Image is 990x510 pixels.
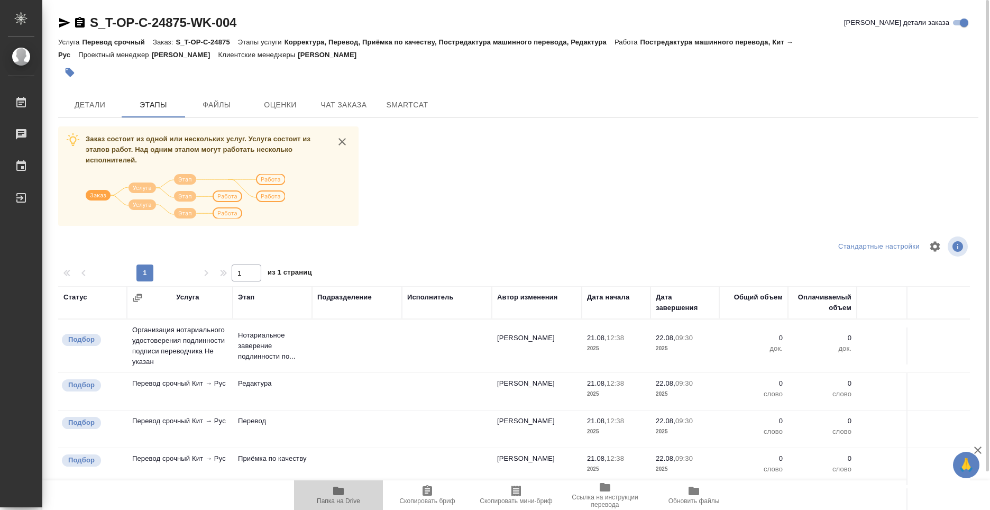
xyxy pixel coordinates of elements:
[607,417,624,425] p: 12:38
[480,497,552,505] span: Скопировать мини-бриф
[294,480,383,510] button: Папка на Drive
[128,98,179,112] span: Этапы
[587,389,645,399] p: 2025
[953,452,979,478] button: 🙏
[948,236,970,257] span: Посмотреть информацию
[656,464,714,475] p: 2025
[675,379,693,387] p: 09:30
[656,334,675,342] p: 22.08,
[656,292,714,313] div: Дата завершения
[734,292,783,303] div: Общий объем
[127,320,233,372] td: Организация нотариального удостоверения подлинности подписи переводчика Не указан
[615,38,640,46] p: Работа
[793,416,851,426] p: 0
[587,292,629,303] div: Дата начала
[63,292,87,303] div: Статус
[607,454,624,462] p: 12:38
[152,51,218,59] p: [PERSON_NAME]
[238,378,307,389] p: Редактура
[58,38,82,46] p: Услуга
[127,411,233,448] td: Перевод срочный Кит → Рус
[153,38,176,46] p: Заказ:
[793,333,851,343] p: 0
[298,51,364,59] p: [PERSON_NAME]
[268,266,312,281] span: из 1 страниц
[656,417,675,425] p: 22.08,
[725,416,783,426] p: 0
[238,330,307,362] p: Нотариальное заверение подлинности по...
[78,51,151,59] p: Проектный менеджер
[957,454,975,476] span: 🙏
[68,334,95,345] p: Подбор
[793,453,851,464] p: 0
[176,38,237,46] p: S_T-OP-C-24875
[317,292,372,303] div: Подразделение
[58,16,71,29] button: Скопировать ссылку для ЯМессенджера
[725,389,783,399] p: слово
[65,98,115,112] span: Детали
[492,448,582,485] td: [PERSON_NAME]
[90,15,236,30] a: S_T-OP-C-24875-WK-004
[334,134,350,150] button: close
[86,135,310,164] span: Заказ состоит из одной или нескольких услуг. Услуга состоит из этапов работ. Над одним этапом мог...
[238,453,307,464] p: Приёмка по качеству
[793,292,851,313] div: Оплачиваемый объем
[587,417,607,425] p: 21.08,
[607,379,624,387] p: 12:38
[793,426,851,437] p: слово
[587,454,607,462] p: 21.08,
[587,334,607,342] p: 21.08,
[383,480,472,510] button: Скопировать бриф
[567,494,643,508] span: Ссылка на инструкции перевода
[132,293,143,303] button: Сгруппировать
[399,497,455,505] span: Скопировать бриф
[587,343,645,354] p: 2025
[725,426,783,437] p: слово
[58,61,81,84] button: Добавить тэг
[285,38,615,46] p: Корректура, Перевод, Приёмка по качеству, Постредактура машинного перевода, Редактура
[844,17,949,28] span: [PERSON_NAME] детали заказа
[127,448,233,485] td: Перевод срочный Кит → Рус
[68,455,95,466] p: Подбор
[472,480,561,510] button: Скопировать мини-бриф
[675,454,693,462] p: 09:30
[127,373,233,410] td: Перевод срочный Кит → Рус
[561,480,649,510] button: Ссылка на инструкции перевода
[725,453,783,464] p: 0
[922,234,948,259] span: Настроить таблицу
[255,98,306,112] span: Оценки
[793,389,851,399] p: слово
[725,333,783,343] p: 0
[382,98,433,112] span: SmartCat
[492,411,582,448] td: [PERSON_NAME]
[176,292,199,303] div: Услуга
[492,373,582,410] td: [PERSON_NAME]
[238,292,254,303] div: Этап
[587,379,607,387] p: 21.08,
[656,343,714,354] p: 2025
[82,38,153,46] p: Перевод срочный
[725,464,783,475] p: слово
[238,416,307,426] p: Перевод
[191,98,242,112] span: Файлы
[407,292,454,303] div: Исполнитель
[68,417,95,428] p: Подбор
[238,38,285,46] p: Этапы услуги
[497,292,557,303] div: Автор изменения
[675,417,693,425] p: 09:30
[793,378,851,389] p: 0
[317,497,360,505] span: Папка на Drive
[656,389,714,399] p: 2025
[74,16,86,29] button: Скопировать ссылку
[675,334,693,342] p: 09:30
[587,426,645,437] p: 2025
[836,239,922,255] div: split button
[725,378,783,389] p: 0
[725,343,783,354] p: док.
[492,327,582,365] td: [PERSON_NAME]
[793,464,851,475] p: слово
[318,98,369,112] span: Чат заказа
[668,497,720,505] span: Обновить файлы
[649,480,738,510] button: Обновить файлы
[68,380,95,390] p: Подбор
